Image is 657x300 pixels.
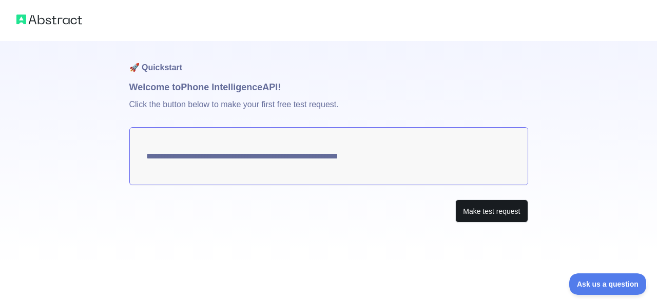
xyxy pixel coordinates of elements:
[16,12,82,27] img: Abstract logo
[129,41,528,80] h1: 🚀 Quickstart
[569,273,647,295] iframe: Toggle Customer Support
[129,80,528,94] h1: Welcome to Phone Intelligence API!
[455,199,528,223] button: Make test request
[129,94,528,127] p: Click the button below to make your first free test request.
